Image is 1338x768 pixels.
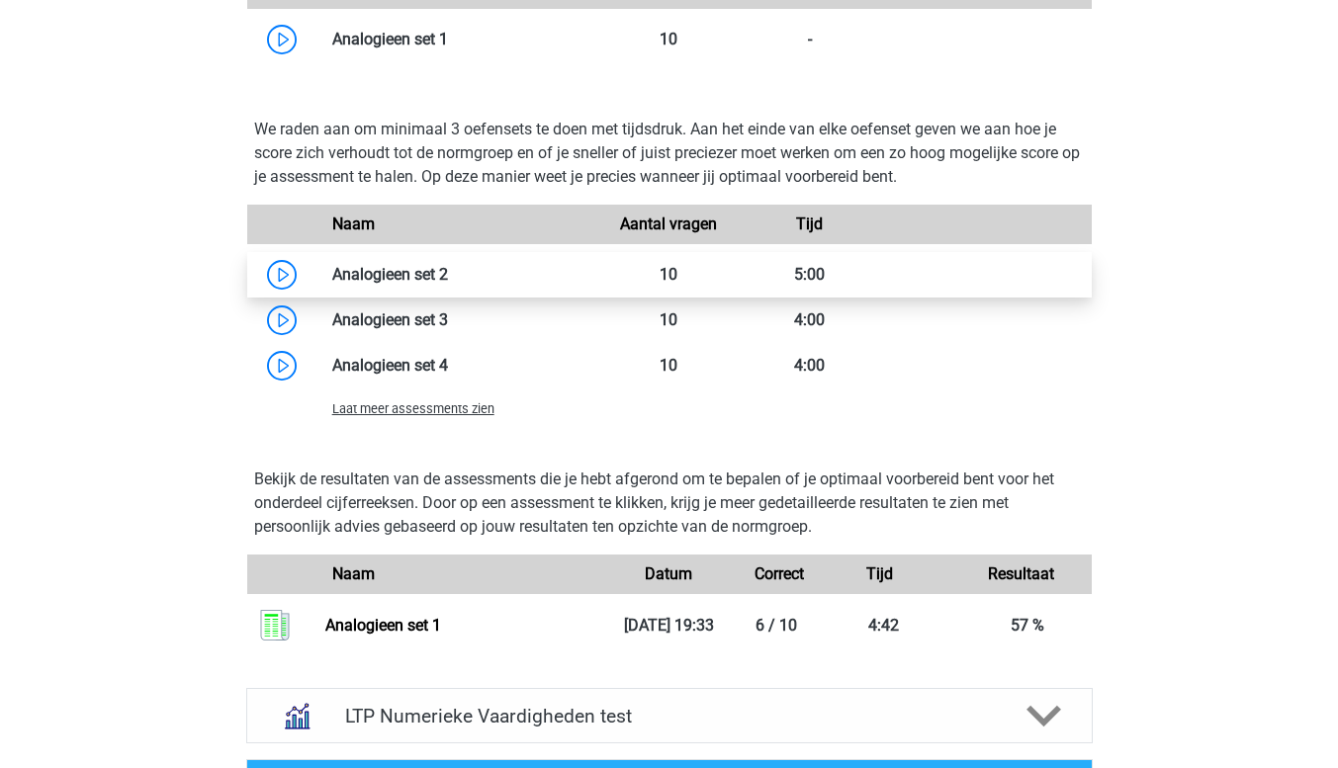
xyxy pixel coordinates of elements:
[950,562,1091,586] div: Resultaat
[740,213,880,236] div: Tijd
[598,562,739,586] div: Datum
[317,562,599,586] div: Naam
[345,705,993,727] h4: LTP Numerieke Vaardigheden test
[317,263,599,287] div: Analogieen set 2
[598,213,739,236] div: Aantal vragen
[317,354,599,378] div: Analogieen set 4
[325,616,441,635] a: Analogieen set 1
[810,562,950,586] div: Tijd
[271,690,322,741] img: numeriek redeneren
[238,688,1101,743] a: numeriek redeneren LTP Numerieke Vaardigheden test
[254,118,1085,189] p: We raden aan om minimaal 3 oefensets te doen met tijdsdruk. Aan het einde van elke oefenset geven...
[317,308,599,332] div: Analogieen set 3
[740,562,810,586] div: Correct
[317,28,599,51] div: Analogieen set 1
[254,468,1085,539] p: Bekijk de resultaten van de assessments die je hebt afgerond om te bepalen of je optimaal voorber...
[317,213,599,236] div: Naam
[332,401,494,416] span: Laat meer assessments zien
